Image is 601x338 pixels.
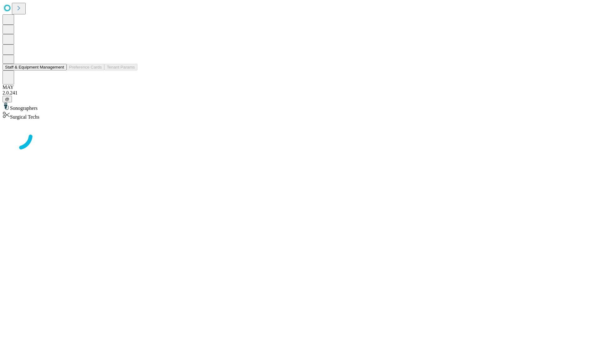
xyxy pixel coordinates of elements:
[104,64,137,70] button: Tenant Params
[3,90,598,96] div: 2.0.241
[3,111,598,120] div: Surgical Techs
[3,102,598,111] div: Sonographers
[3,96,12,102] button: @
[5,97,9,101] span: @
[3,64,67,70] button: Staff & Equipment Management
[3,84,598,90] div: MAY
[67,64,104,70] button: Preference Cards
